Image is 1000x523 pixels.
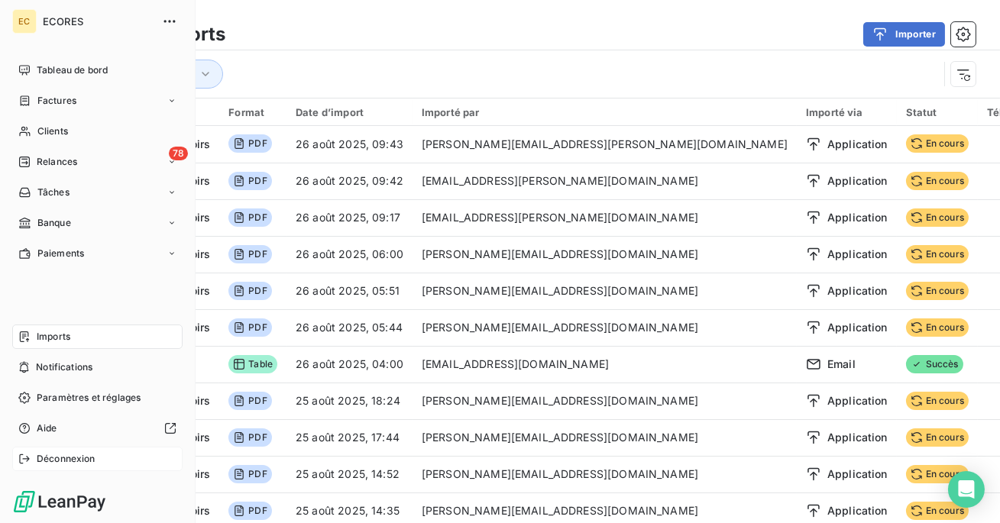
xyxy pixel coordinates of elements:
td: [PERSON_NAME][EMAIL_ADDRESS][PERSON_NAME][DOMAIN_NAME] [413,126,797,163]
a: Banque [12,211,183,235]
div: Importé par [422,106,788,118]
span: Succès [906,355,963,373]
span: Clients [37,124,68,138]
span: En cours [906,428,969,447]
span: En cours [906,502,969,520]
td: 25 août 2025, 17:44 [286,419,413,456]
span: Déconnexion [37,452,95,466]
span: Banque [37,216,71,230]
span: ECORES [43,15,153,27]
a: Tâches [12,180,183,205]
button: Importer [863,22,945,47]
td: 25 août 2025, 14:52 [286,456,413,492]
div: Importé via [806,106,888,118]
span: Imports [37,330,70,344]
span: Tâches [37,186,70,199]
div: Statut [906,106,969,118]
span: PDF [228,502,271,520]
a: Aide [12,416,183,441]
span: Application [827,467,888,482]
img: Logo LeanPay [12,489,107,514]
span: PDF [228,245,271,263]
td: [PERSON_NAME][EMAIL_ADDRESS][DOMAIN_NAME] [413,383,797,419]
span: PDF [228,172,271,190]
span: Paramètres et réglages [37,391,141,405]
td: 26 août 2025, 05:44 [286,309,413,346]
span: Application [827,247,888,262]
span: Application [827,137,888,152]
span: En cours [906,465,969,483]
td: [PERSON_NAME][EMAIL_ADDRESS][DOMAIN_NAME] [413,273,797,309]
span: PDF [228,318,271,337]
td: [PERSON_NAME][EMAIL_ADDRESS][DOMAIN_NAME] [413,309,797,346]
span: PDF [228,134,271,153]
td: 26 août 2025, 04:00 [286,346,413,383]
span: Table [228,355,277,373]
span: Application [827,210,888,225]
td: 26 août 2025, 09:43 [286,126,413,163]
a: 78Relances [12,150,183,174]
span: PDF [228,282,271,300]
span: PDF [228,208,271,227]
span: Aide [37,421,57,435]
span: En cours [906,245,969,263]
span: En cours [906,282,969,300]
a: Tableau de bord [12,58,183,82]
div: Date d’import [296,106,403,118]
div: Format [228,106,277,118]
td: 25 août 2025, 18:24 [286,383,413,419]
a: Paramètres et réglages [12,386,183,410]
span: En cours [906,318,969,337]
span: Application [827,503,888,518]
span: En cours [906,172,969,190]
td: [PERSON_NAME][EMAIL_ADDRESS][DOMAIN_NAME] [413,456,797,492]
a: Factures [12,89,183,113]
span: En cours [906,392,969,410]
td: 26 août 2025, 06:00 [286,236,413,273]
a: Clients [12,119,183,144]
td: [EMAIL_ADDRESS][PERSON_NAME][DOMAIN_NAME] [413,163,797,199]
div: EC [12,9,37,34]
span: En cours [906,208,969,227]
span: PDF [228,465,271,483]
span: Tableau de bord [37,63,108,77]
td: [EMAIL_ADDRESS][PERSON_NAME][DOMAIN_NAME] [413,199,797,236]
span: Paiements [37,247,84,260]
td: [PERSON_NAME][EMAIL_ADDRESS][DOMAIN_NAME] [413,236,797,273]
a: Paiements [12,241,183,266]
div: Open Intercom Messenger [948,471,985,508]
span: Application [827,320,888,335]
span: Application [827,173,888,189]
span: PDF [228,428,271,447]
td: 26 août 2025, 09:17 [286,199,413,236]
td: [EMAIL_ADDRESS][DOMAIN_NAME] [413,346,797,383]
span: 78 [169,147,188,160]
span: Factures [37,94,76,108]
span: PDF [228,392,271,410]
span: En cours [906,134,969,153]
a: Imports [12,324,183,349]
span: Email [827,357,856,372]
span: Relances [37,155,77,169]
td: [PERSON_NAME][EMAIL_ADDRESS][DOMAIN_NAME] [413,419,797,456]
td: 26 août 2025, 05:51 [286,273,413,309]
span: Application [827,430,888,445]
span: Notifications [36,360,92,374]
td: 26 août 2025, 09:42 [286,163,413,199]
span: Application [827,283,888,299]
span: Application [827,393,888,408]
